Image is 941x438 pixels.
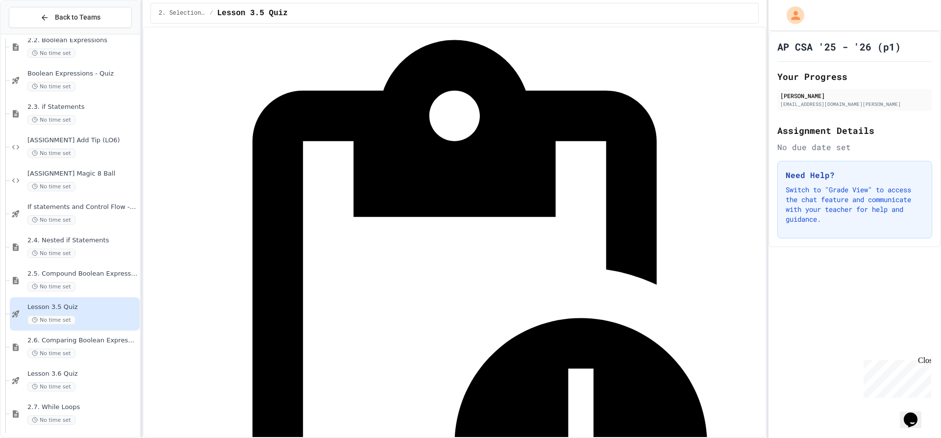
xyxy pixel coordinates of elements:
span: Lesson 3.6 Quiz [27,370,138,378]
span: No time set [27,149,75,158]
span: 2.5. Compound Boolean Expressions [27,270,138,278]
span: No time set [27,82,75,91]
iframe: chat widget [860,356,931,398]
button: Back to Teams [9,7,132,28]
span: No time set [27,282,75,291]
iframe: chat widget [900,399,931,428]
span: 2.3. if Statements [27,103,138,111]
span: Lesson 3.5 Quiz [27,303,138,311]
span: 2.2. Boolean Expressions [27,36,138,45]
h2: Your Progress [777,70,932,83]
span: No time set [27,49,75,58]
span: No time set [27,382,75,391]
span: No time set [27,315,75,325]
span: No time set [27,215,75,225]
div: No due date set [777,141,932,153]
span: No time set [27,115,75,125]
span: No time set [27,182,75,191]
span: No time set [27,415,75,425]
span: 2.4. Nested if Statements [27,236,138,245]
span: No time set [27,349,75,358]
p: Switch to "Grade View" to access the chat feature and communicate with your teacher for help and ... [786,185,924,224]
span: / [210,9,213,17]
div: [PERSON_NAME] [780,91,929,100]
span: [ASSIGNMENT] Magic 8 Ball [27,170,138,178]
span: If statements and Control Flow - Quiz [27,203,138,211]
span: Boolean Expressions - Quiz [27,70,138,78]
span: 2. Selection and Iteration [159,9,206,17]
h3: Need Help? [786,169,924,181]
span: [ASSIGNMENT] Add Tip (LO6) [27,136,138,145]
h1: AP CSA '25 - '26 (p1) [777,40,901,53]
span: Back to Teams [55,12,100,23]
div: [EMAIL_ADDRESS][DOMAIN_NAME][PERSON_NAME] [780,101,929,108]
span: 2.7. While Loops [27,403,138,412]
span: No time set [27,249,75,258]
h2: Assignment Details [777,124,932,137]
div: Chat with us now!Close [4,4,68,62]
span: Lesson 3.5 Quiz [217,7,288,19]
div: My Account [776,4,807,26]
span: 2.6. Comparing Boolean Expressions ([PERSON_NAME] Laws) [27,336,138,345]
